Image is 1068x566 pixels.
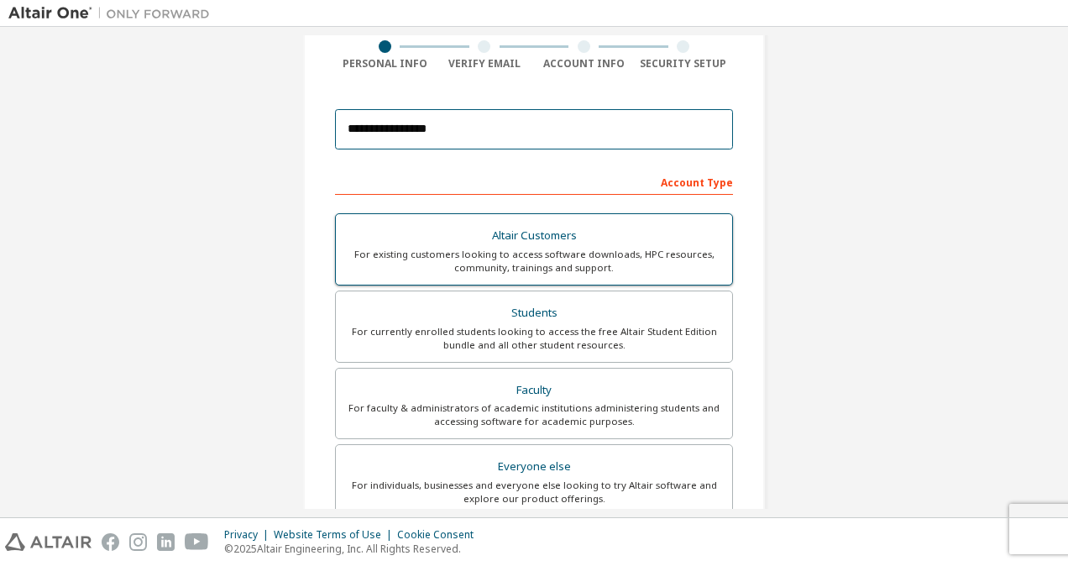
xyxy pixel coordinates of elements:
div: Everyone else [346,455,722,479]
div: For currently enrolled students looking to access the free Altair Student Edition bundle and all ... [346,325,722,352]
div: Personal Info [335,57,435,71]
div: For faculty & administrators of academic institutions administering students and accessing softwa... [346,401,722,428]
div: Privacy [224,528,274,542]
img: linkedin.svg [157,533,175,551]
img: instagram.svg [129,533,147,551]
div: For existing customers looking to access software downloads, HPC resources, community, trainings ... [346,248,722,275]
p: © 2025 Altair Engineering, Inc. All Rights Reserved. [224,542,484,556]
div: For individuals, businesses and everyone else looking to try Altair software and explore our prod... [346,479,722,506]
div: Cookie Consent [397,528,484,542]
img: youtube.svg [185,533,209,551]
div: Faculty [346,379,722,402]
div: Verify Email [435,57,535,71]
img: facebook.svg [102,533,119,551]
div: Website Terms of Use [274,528,397,542]
img: altair_logo.svg [5,533,92,551]
div: Students [346,301,722,325]
div: Account Type [335,168,733,195]
div: Security Setup [634,57,734,71]
div: Account Info [534,57,634,71]
img: Altair One [8,5,218,22]
div: Altair Customers [346,224,722,248]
